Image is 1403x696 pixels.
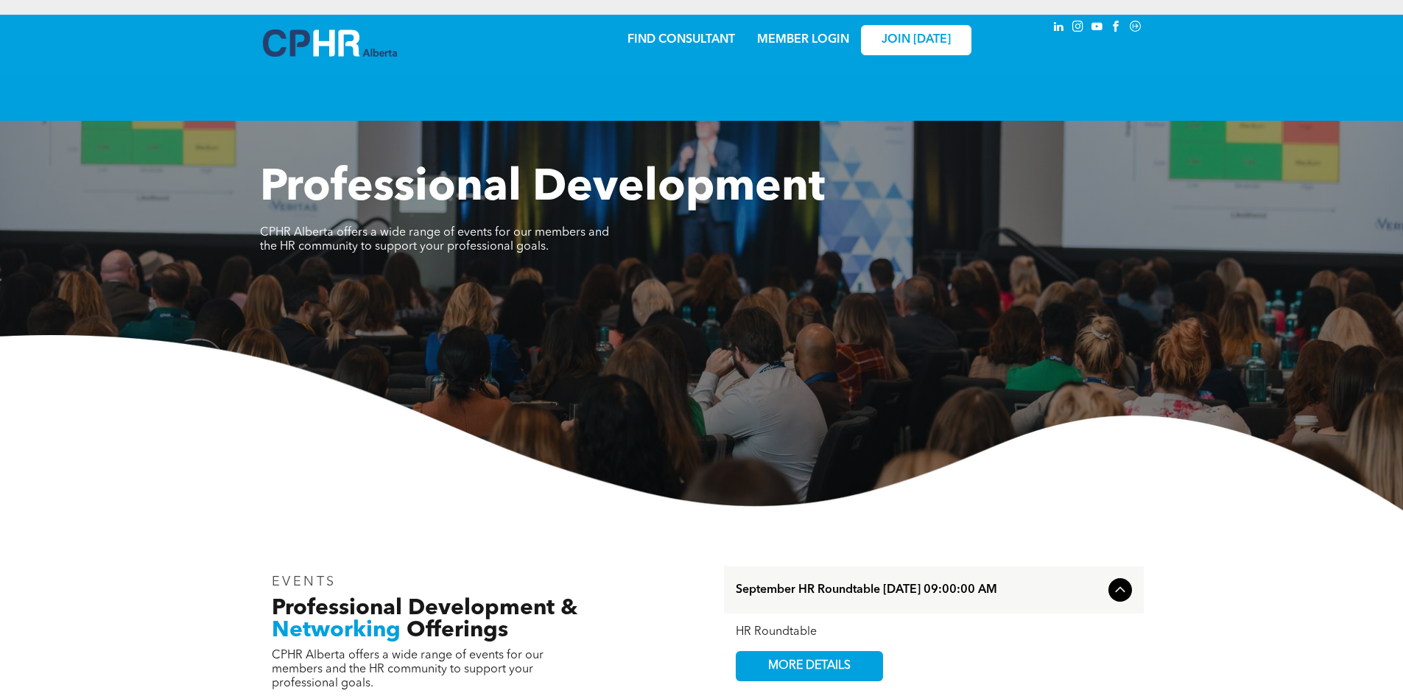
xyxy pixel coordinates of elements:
[757,34,849,46] a: MEMBER LOGIN
[1070,18,1086,38] a: instagram
[1108,18,1125,38] a: facebook
[407,619,508,641] span: Offerings
[272,575,337,588] span: EVENTS
[736,651,883,681] a: MORE DETAILS
[751,652,868,681] span: MORE DETAILS
[627,34,735,46] a: FIND CONSULTANT
[861,25,971,55] a: JOIN [DATE]
[272,650,544,689] span: CPHR Alberta offers a wide range of events for our members and the HR community to support your p...
[1128,18,1144,38] a: Social network
[263,29,397,57] img: A blue and white logo for cp alberta
[272,619,401,641] span: Networking
[882,33,951,47] span: JOIN [DATE]
[260,227,609,253] span: CPHR Alberta offers a wide range of events for our members and the HR community to support your p...
[1089,18,1105,38] a: youtube
[1051,18,1067,38] a: linkedin
[260,166,825,211] span: Professional Development
[736,583,1103,597] span: September HR Roundtable [DATE] 09:00:00 AM
[736,625,1132,639] div: HR Roundtable
[272,597,577,619] span: Professional Development &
